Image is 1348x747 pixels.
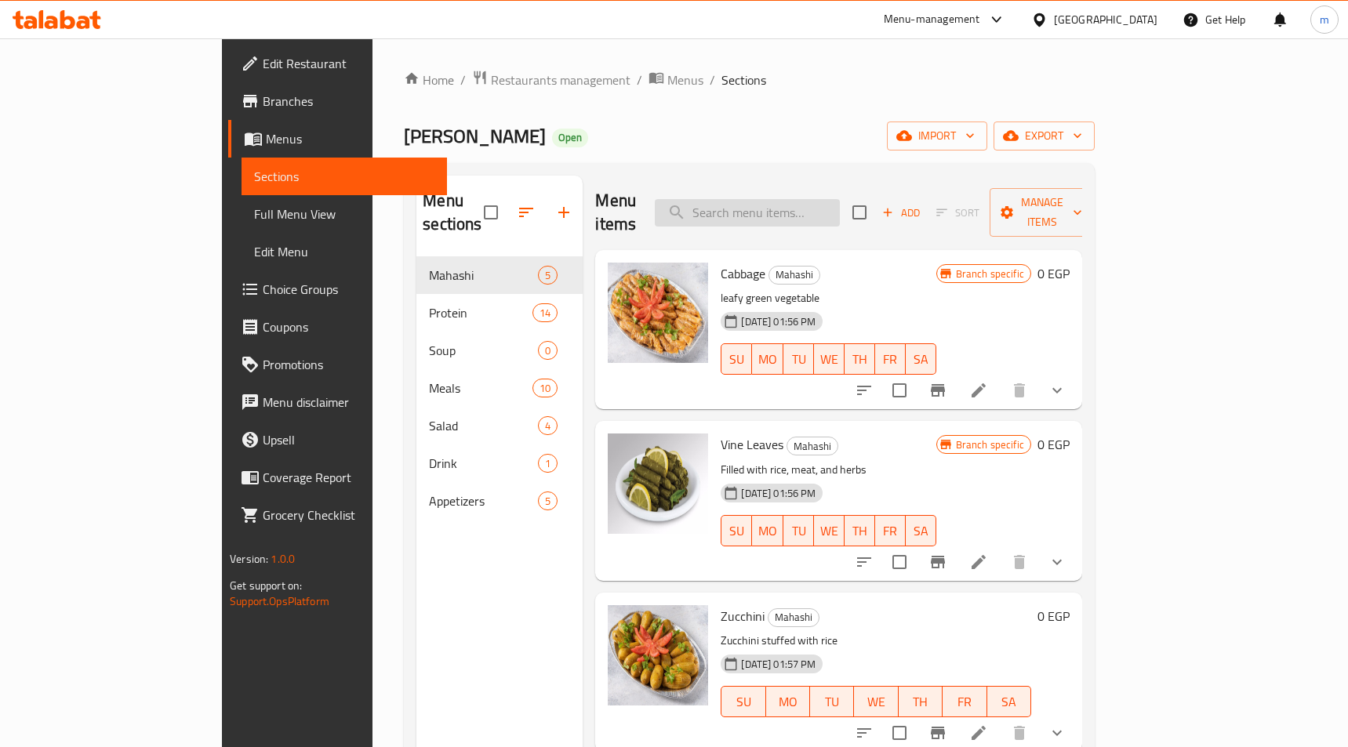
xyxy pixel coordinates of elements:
span: Select to update [883,374,916,407]
div: items [532,303,558,322]
span: Mahashi [768,608,819,626]
div: Meals [429,379,532,397]
div: items [538,491,558,510]
span: [DATE] 01:56 PM [735,314,822,329]
span: 1 [539,456,557,471]
button: FR [875,515,906,546]
a: Coupons [228,308,447,346]
span: Branches [263,92,434,111]
button: import [887,121,987,150]
span: import [899,126,975,146]
div: Mahashi [768,608,819,627]
svg: Show Choices [1048,723,1066,742]
span: 5 [539,268,557,283]
span: TH [851,348,869,371]
span: Appetizers [429,491,538,510]
div: Menu-management [884,10,980,29]
button: MO [766,686,810,717]
span: Select all sections [474,196,507,229]
a: Upsell [228,421,447,459]
p: Filled with rice, meat, and herbs [721,460,936,480]
button: Branch-specific-item [919,543,957,581]
span: SA [912,348,930,371]
span: SA [912,520,930,542]
a: Menu disclaimer [228,383,447,421]
button: show more [1038,372,1076,409]
span: Zucchini [721,604,765,628]
span: Branch specific [950,437,1030,452]
span: SA [994,691,1025,713]
span: Promotions [263,355,434,374]
span: WE [860,691,892,713]
span: Manage items [1002,193,1082,232]
span: Grocery Checklist [263,506,434,524]
div: Mahashi [768,266,820,285]
span: Select to update [883,546,916,578]
h6: 0 EGP [1037,605,1070,627]
span: Menus [266,129,434,148]
span: Select section first [926,201,990,225]
a: Grocery Checklist [228,496,447,534]
button: TU [783,343,814,375]
span: Upsell [263,430,434,449]
span: TU [790,520,808,542]
span: Select section [843,196,876,229]
span: MO [772,691,804,713]
div: items [538,266,558,285]
span: WE [820,520,838,542]
button: SA [987,686,1031,717]
span: Restaurants management [491,71,630,89]
a: Edit menu item [969,553,988,571]
a: Edit menu item [969,381,988,400]
span: Coupons [263,317,434,336]
h2: Menu items [595,189,636,236]
span: SU [728,348,746,371]
img: Zucchini [608,605,708,705]
span: Mahashi [429,266,538,285]
span: Menu disclaimer [263,393,434,412]
span: [DATE] 01:57 PM [735,657,822,672]
button: Branch-specific-item [919,372,957,409]
h6: 0 EGP [1037,433,1070,455]
div: items [538,341,558,360]
span: Version: [230,549,268,569]
span: FR [949,691,980,713]
p: leafy green vegetable [721,288,936,308]
a: Edit Menu [242,233,447,270]
a: Choice Groups [228,270,447,308]
div: Salad [429,416,538,435]
button: sort-choices [845,372,883,409]
img: Cabbage [608,263,708,363]
div: Soup0 [416,332,583,369]
button: FR [943,686,986,717]
div: items [538,416,558,435]
span: 5 [539,494,557,509]
button: SU [721,343,752,375]
span: Choice Groups [263,280,434,299]
li: / [710,71,715,89]
span: Branch specific [950,267,1030,281]
span: WE [820,348,838,371]
span: [PERSON_NAME] [404,118,546,154]
button: TH [845,343,875,375]
div: Appetizers5 [416,482,583,520]
span: SU [728,691,759,713]
button: MO [752,343,783,375]
nav: Menu sections [416,250,583,526]
span: export [1006,126,1082,146]
div: Mahashi [787,437,838,455]
span: Sort sections [507,194,545,231]
button: sort-choices [845,543,883,581]
span: TH [851,520,869,542]
a: Restaurants management [472,70,630,90]
button: Manage items [990,188,1095,237]
input: search [655,199,840,227]
a: Menus [228,120,447,158]
svg: Show Choices [1048,553,1066,571]
button: WE [814,515,845,546]
div: Protein14 [416,294,583,332]
span: Soup [429,341,538,360]
span: 4 [539,419,557,433]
